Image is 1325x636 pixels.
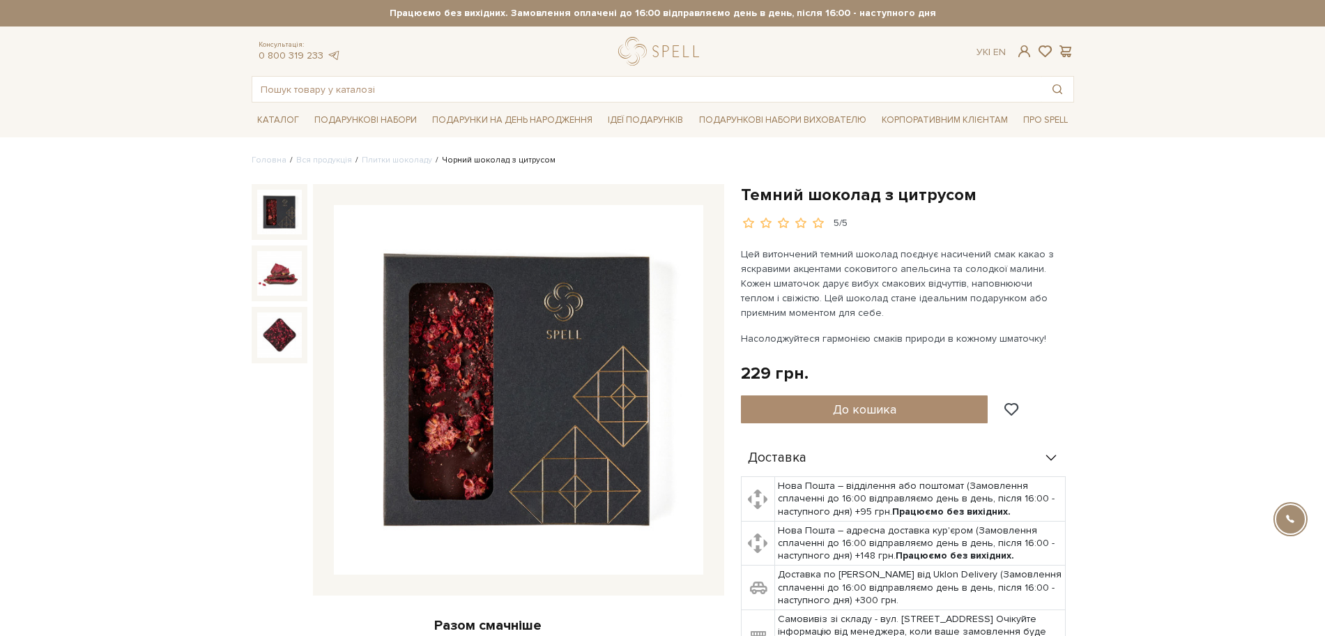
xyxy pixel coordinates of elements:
[327,50,341,61] a: telegram
[252,77,1041,102] input: Пошук товару у каталозі
[741,363,809,384] div: 229 грн.
[741,331,1068,346] p: Насолоджуйтеся гармонією смаків природи в кожному шматочку!
[252,616,724,635] div: Разом смачніше
[296,155,352,165] a: Вся продукція
[988,46,990,58] span: |
[775,566,1066,610] td: Доставка по [PERSON_NAME] від Uklon Delivery (Замовлення сплаченні до 16:00 відправляємо день в д...
[896,550,1014,561] b: Працюємо без вихідних.
[602,109,689,131] a: Ідеї подарунків
[976,46,1006,59] div: Ук
[252,7,1074,20] strong: Працюємо без вихідних. Замовлення оплачені до 16:00 відправляємо день в день, після 16:00 - насту...
[252,109,305,131] a: Каталог
[334,205,703,575] img: Темний шоколад з цитрусом
[741,184,1074,206] h1: Темний шоколад з цитрусом
[748,452,806,464] span: Доставка
[257,190,302,234] img: Темний шоколад з цитрусом
[362,155,432,165] a: Плитки шоколаду
[892,506,1011,517] b: Працюємо без вихідних.
[259,50,323,61] a: 0 800 319 233
[876,108,1013,132] a: Корпоративним клієнтам
[257,251,302,296] img: Темний шоколад з цитрусом
[1018,109,1073,131] a: Про Spell
[834,217,848,230] div: 5/5
[993,46,1006,58] a: En
[259,40,341,50] span: Консультація:
[833,402,896,417] span: До кошика
[427,109,598,131] a: Подарунки на День народження
[775,521,1066,566] td: Нова Пошта – адресна доставка кур'єром (Замовлення сплаченні до 16:00 відправляємо день в день, п...
[309,109,422,131] a: Подарункові набори
[694,108,872,132] a: Подарункові набори вихователю
[741,395,988,423] button: До кошика
[252,155,286,165] a: Головна
[432,154,556,167] li: Чорний шоколад з цитрусом
[1041,77,1073,102] button: Пошук товару у каталозі
[741,247,1068,320] p: Цей витончений темний шоколад поєднує насичений смак какао з яскравими акцентами соковитого апель...
[257,312,302,357] img: Темний шоколад з цитрусом
[618,37,705,66] a: logo
[775,477,1066,522] td: Нова Пошта – відділення або поштомат (Замовлення сплаченні до 16:00 відправляємо день в день, піс...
